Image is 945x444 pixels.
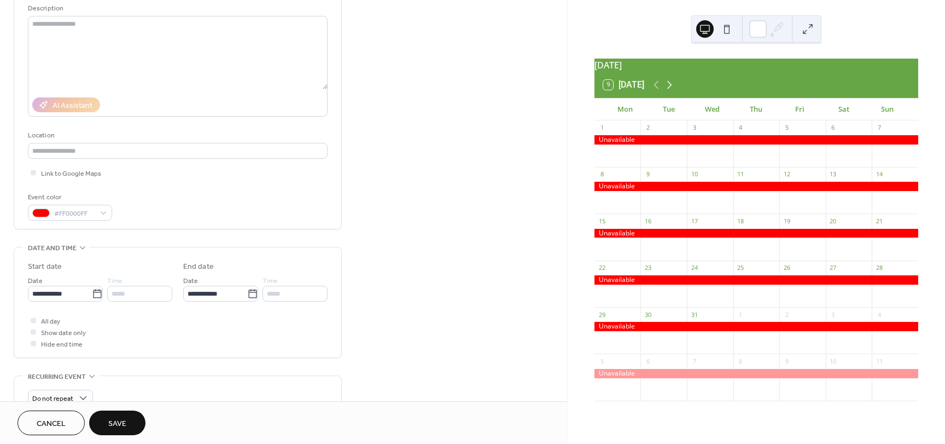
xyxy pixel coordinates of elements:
div: 26 [783,264,791,272]
button: Cancel [17,411,85,435]
span: Link to Google Maps [41,168,101,180]
div: End date [183,261,214,273]
div: 12 [783,170,791,178]
span: Cancel [37,418,66,430]
span: Show date only [41,327,86,339]
span: Recurring event [28,371,86,383]
span: All day [41,316,60,327]
div: 2 [644,124,652,132]
div: 23 [644,264,652,272]
div: 8 [737,357,745,365]
button: Save [89,411,145,435]
div: 9 [783,357,791,365]
div: 5 [783,124,791,132]
div: [DATE] [594,59,918,72]
button: 9[DATE] [599,77,648,93]
div: 27 [829,264,837,272]
div: 5 [598,357,606,365]
div: Unavailable [594,275,918,285]
div: 6 [644,357,652,365]
div: 6 [829,124,837,132]
div: Unavailable [594,322,918,331]
div: Wed [691,99,734,120]
div: Unavailable [594,369,918,378]
div: 31 [690,310,698,319]
div: Sun [866,99,909,120]
div: 3 [690,124,698,132]
div: 3 [829,310,837,319]
div: Start date [28,261,62,273]
div: Event color [28,192,110,203]
span: Date and time [28,243,77,254]
span: Do not repeat [32,393,73,405]
span: Hide end time [41,339,83,350]
div: 21 [875,217,883,225]
div: Unavailable [594,229,918,238]
div: 22 [598,264,606,272]
div: 17 [690,217,698,225]
div: 30 [644,310,652,319]
div: Description [28,3,325,14]
div: 16 [644,217,652,225]
div: 14 [875,170,883,178]
div: Mon [603,99,647,120]
div: 1 [737,310,745,319]
div: 24 [690,264,698,272]
span: Time [107,275,122,287]
div: Thu [734,99,778,120]
div: 7 [690,357,698,365]
div: 1 [598,124,606,132]
span: Date [183,275,198,287]
div: 15 [598,217,606,225]
div: Location [28,130,325,141]
div: 28 [875,264,883,272]
span: Time [262,275,278,287]
div: Tue [647,99,691,120]
div: Sat [822,99,866,120]
div: Unavailable [594,182,918,191]
span: Date [28,275,43,287]
div: 7 [875,124,883,132]
div: 8 [598,170,606,178]
div: 19 [783,217,791,225]
div: 13 [829,170,837,178]
div: 18 [737,217,745,225]
div: 11 [875,357,883,365]
div: 11 [737,170,745,178]
div: 25 [737,264,745,272]
span: #FF0000FF [54,208,95,220]
div: 29 [598,310,606,319]
div: 9 [644,170,652,178]
div: 4 [737,124,745,132]
div: 10 [829,357,837,365]
div: Unavailable [594,135,918,145]
div: 4 [875,310,883,319]
div: Fri [778,99,822,120]
div: 20 [829,217,837,225]
div: 10 [690,170,698,178]
div: 2 [783,310,791,319]
span: Save [108,418,126,430]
